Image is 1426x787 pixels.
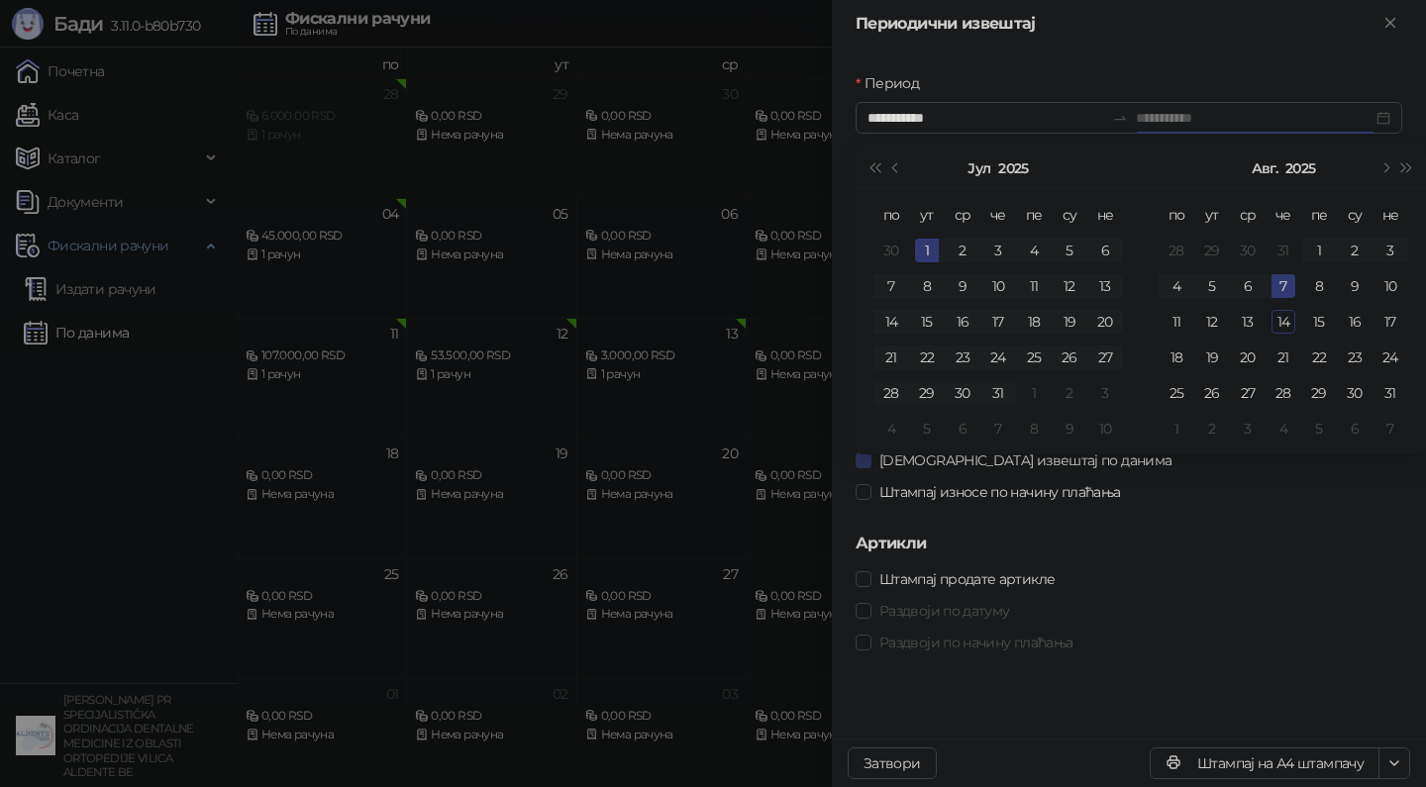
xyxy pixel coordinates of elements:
div: 31 [986,381,1010,405]
div: 17 [1378,310,1402,334]
td: 2025-08-14 [1266,304,1301,340]
th: су [1052,197,1087,233]
td: 2025-07-05 [1052,233,1087,268]
div: 7 [1378,417,1402,441]
td: 2025-07-29 [1194,233,1230,268]
div: 5 [915,417,939,441]
td: 2025-07-25 [1016,340,1052,375]
div: 14 [879,310,903,334]
div: 22 [915,345,939,369]
span: swap-right [1112,110,1128,126]
div: 19 [1058,310,1081,334]
td: 2025-08-01 [1016,375,1052,411]
span: Раздвоји по датуму [871,600,1017,622]
td: 2025-08-18 [1159,340,1194,375]
div: 30 [1236,239,1260,262]
td: 2025-08-08 [1016,411,1052,446]
button: Следећа година (Control + right) [1396,148,1418,188]
td: 2025-07-28 [873,375,909,411]
span: Штампај износе по начину плаћања [871,481,1129,503]
td: 2025-07-01 [909,233,945,268]
div: 16 [1343,310,1367,334]
td: 2025-07-10 [980,268,1016,304]
div: 9 [1058,417,1081,441]
div: 8 [1022,417,1046,441]
div: 5 [1307,417,1331,441]
td: 2025-08-12 [1194,304,1230,340]
div: 7 [1272,274,1295,298]
td: 2025-08-03 [1373,233,1408,268]
th: не [1087,197,1123,233]
div: 31 [1272,239,1295,262]
td: 2025-08-21 [1266,340,1301,375]
div: 20 [1093,310,1117,334]
th: ут [909,197,945,233]
div: 6 [1343,417,1367,441]
div: 21 [879,345,903,369]
th: по [1159,197,1194,233]
div: 25 [1165,381,1188,405]
div: 3 [1236,417,1260,441]
td: 2025-07-29 [909,375,945,411]
th: пе [1301,197,1337,233]
td: 2025-08-10 [1087,411,1123,446]
div: 29 [1307,381,1331,405]
div: 23 [1343,345,1367,369]
div: 22 [1307,345,1331,369]
td: 2025-08-09 [1337,268,1373,304]
div: 23 [951,345,974,369]
div: 14 [1272,310,1295,334]
div: 26 [1058,345,1081,369]
div: 2 [1058,381,1081,405]
div: Периодични извештај [856,12,1378,36]
div: 19 [1200,345,1224,369]
td: 2025-08-30 [1337,375,1373,411]
div: 7 [986,417,1010,441]
div: 4 [1165,274,1188,298]
div: 24 [986,345,1010,369]
td: 2025-08-23 [1337,340,1373,375]
div: 6 [1236,274,1260,298]
div: 9 [951,274,974,298]
th: ут [1194,197,1230,233]
div: 28 [1165,239,1188,262]
div: 13 [1093,274,1117,298]
button: Следећи месец (PageDown) [1374,148,1395,188]
th: ср [945,197,980,233]
div: 9 [1343,274,1367,298]
div: 30 [1343,381,1367,405]
div: 2 [1200,417,1224,441]
div: 1 [1307,239,1331,262]
div: 3 [986,239,1010,262]
button: Затвори [848,747,937,779]
th: ср [1230,197,1266,233]
td: 2025-07-22 [909,340,945,375]
td: 2025-07-30 [1230,233,1266,268]
td: 2025-07-20 [1087,304,1123,340]
td: 2025-07-15 [909,304,945,340]
div: 17 [986,310,1010,334]
th: пе [1016,197,1052,233]
div: 4 [1022,239,1046,262]
th: че [1266,197,1301,233]
td: 2025-08-24 [1373,340,1408,375]
div: 6 [1093,239,1117,262]
td: 2025-08-04 [873,411,909,446]
div: 25 [1022,345,1046,369]
div: 29 [915,381,939,405]
th: че [980,197,1016,233]
div: 12 [1200,310,1224,334]
div: 18 [1165,345,1188,369]
td: 2025-08-03 [1087,375,1123,411]
td: 2025-07-24 [980,340,1016,375]
td: 2025-08-06 [1230,268,1266,304]
div: 1 [915,239,939,262]
td: 2025-07-26 [1052,340,1087,375]
td: 2025-07-06 [1087,233,1123,268]
div: 5 [1058,239,1081,262]
button: Изабери месец [968,148,990,188]
td: 2025-08-05 [1194,268,1230,304]
td: 2025-09-07 [1373,411,1408,446]
td: 2025-09-04 [1266,411,1301,446]
div: 4 [1272,417,1295,441]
